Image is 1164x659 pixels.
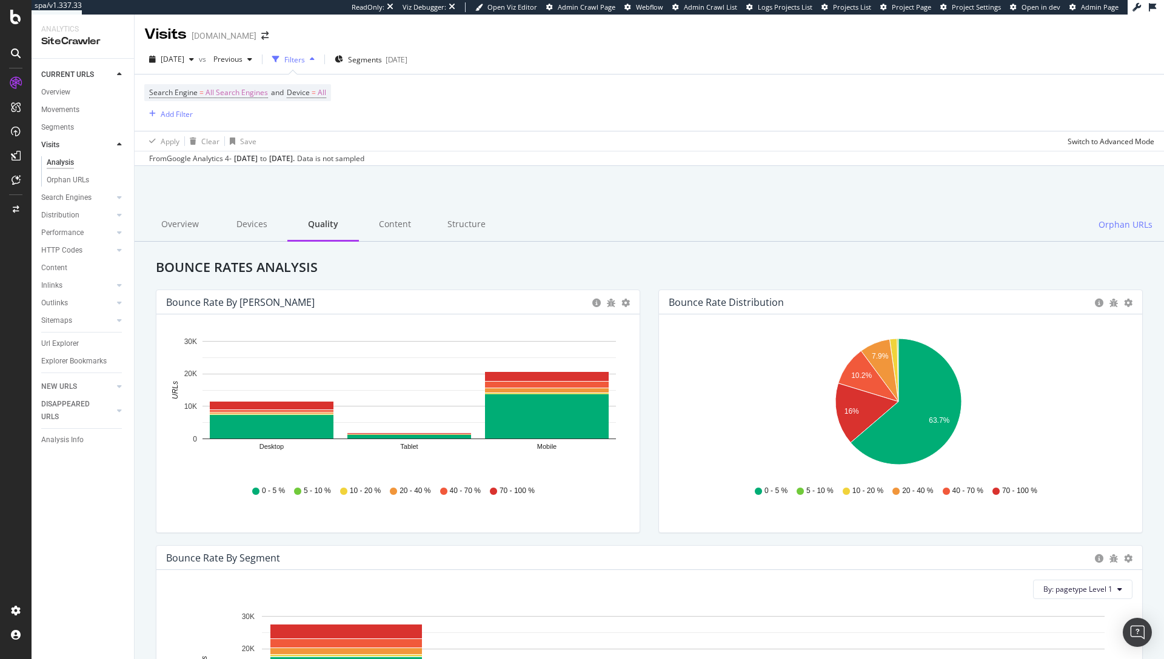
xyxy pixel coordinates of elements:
span: Device [287,87,310,98]
div: circle-info [1095,299,1103,307]
a: Webflow [624,2,663,12]
div: Devices [216,208,287,242]
span: Logs Projects List [758,2,812,12]
span: All [318,84,326,101]
div: bug [1109,299,1118,307]
span: Admin Crawl Page [558,2,615,12]
text: 0 [193,435,197,443]
button: Switch to Advanced Mode [1063,131,1154,151]
a: HTTP Codes [41,244,113,257]
text: Desktop [259,443,284,450]
div: A chart. [166,334,626,474]
text: 63.7% [929,416,949,425]
div: gear [1124,554,1132,563]
a: Explorer Bookmarks [41,355,125,368]
button: By: pagetype Level 1 [1033,580,1132,599]
div: Orphan URLs [47,174,89,187]
div: Visits [41,139,59,151]
div: Bounce Rate by [PERSON_NAME] [166,296,315,308]
a: Projects List [821,2,871,12]
div: gear [1124,299,1132,307]
span: By: pagetype Level 1 [1043,584,1112,594]
a: Open Viz Editor [475,2,537,12]
button: [DATE] [144,50,199,69]
button: Segments[DATE] [330,50,412,69]
div: Filters [284,55,305,65]
div: NEW URLS [41,380,77,393]
span: Projects List [833,2,871,12]
span: 0 - 5 % [262,486,285,496]
span: 70 - 100 % [1002,486,1037,496]
span: Project Settings [952,2,1001,12]
span: 40 - 70 % [450,486,481,496]
div: [DATE] . [269,153,295,164]
div: Performance [41,227,84,239]
span: All Search Engines [206,84,268,101]
div: Content [359,208,430,242]
div: Analysis [47,156,74,169]
span: 70 - 100 % [500,486,535,496]
a: Logs Projects List [746,2,812,12]
div: Open Intercom Messenger [1123,618,1152,647]
div: Clear [201,136,219,147]
text: 10.2% [851,371,872,380]
span: 5 - 10 % [304,486,331,496]
span: 20 - 40 % [400,486,430,496]
a: Analysis [47,156,125,169]
span: = [199,87,204,98]
div: bug [607,299,615,307]
svg: A chart. [669,334,1128,474]
span: Admin Page [1081,2,1119,12]
a: CURRENT URLS [41,68,113,81]
a: Admin Crawl List [672,2,737,12]
a: Visits [41,139,113,151]
span: 20 - 40 % [902,486,933,496]
div: Bounce Rate distribution [669,296,784,308]
a: Segments [41,121,125,134]
div: Explorer Bookmarks [41,355,107,368]
div: CURRENT URLS [41,68,94,81]
span: = [312,87,316,98]
div: Sitemaps [41,314,72,327]
a: Search Engines [41,191,113,204]
a: NEW URLS [41,380,113,393]
a: Content [41,262,125,274]
button: Add Filter [144,107,193,121]
a: Analysis Info [41,434,125,446]
span: 2025 Sep. 10th [161,54,184,64]
a: Project Page [880,2,931,12]
span: and [271,87,284,98]
text: Mobile [537,443,557,450]
span: Open Viz Editor [487,2,537,12]
span: Open in dev [1022,2,1060,12]
button: Save [225,131,256,151]
a: Distribution [41,209,113,222]
text: Tablet [400,443,418,450]
span: 40 - 70 % [952,486,983,496]
span: Orphan URLs [1099,219,1152,231]
div: Distribution [41,209,79,222]
div: Analysis Info [41,434,84,446]
a: Movements [41,104,125,116]
span: vs [199,54,209,64]
span: Previous [209,54,242,64]
div: SiteCrawler [41,35,124,48]
div: [DOMAIN_NAME] [192,30,256,42]
h2: Bounce Rates Analysis [147,260,1152,274]
span: 0 - 5 % [764,486,788,496]
button: Filters [267,50,319,69]
a: Outlinks [41,297,113,310]
a: Url Explorer [41,337,125,350]
span: 10 - 20 % [852,486,883,496]
span: 10 - 20 % [350,486,381,496]
span: Segments [348,55,382,65]
text: 16% [845,407,859,416]
button: Apply [144,131,179,151]
span: Project Page [892,2,931,12]
div: circle-info [592,299,601,307]
a: Project Settings [940,2,1001,12]
div: Overview [144,208,216,242]
a: Open in dev [1010,2,1060,12]
a: Admin Page [1069,2,1119,12]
